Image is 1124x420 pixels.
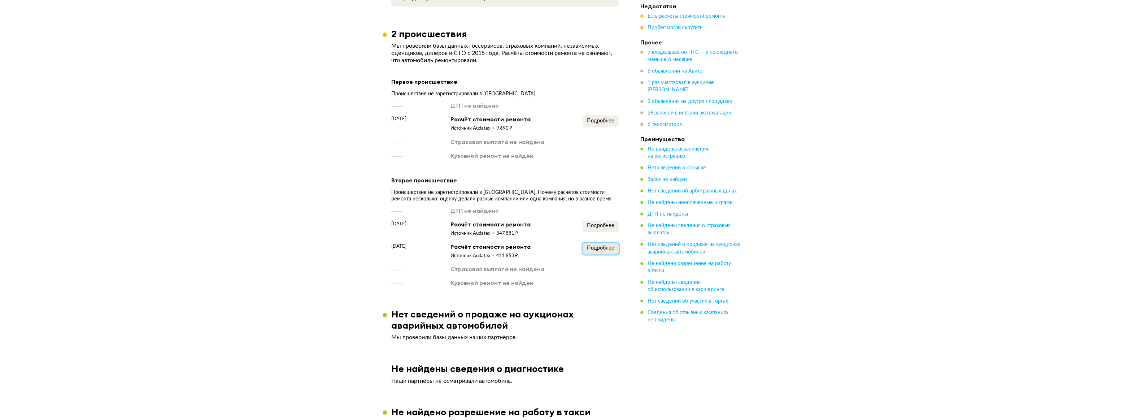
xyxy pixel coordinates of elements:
[583,243,619,254] button: Подробнее
[391,334,619,341] p: Мы проверили базы данных наших партнёров.
[587,246,614,251] span: Подробнее
[648,212,688,217] span: ДТП не найдены
[450,253,496,259] div: Источник Audatex
[391,243,406,250] span: [DATE]
[450,230,496,237] div: Источник Audatex
[391,176,619,185] div: Второе происшествие
[391,77,619,86] div: Первое происшествие
[391,28,467,39] h3: 2 происшествия
[391,42,619,64] p: Мы проверили базы данных госсервисов, страховых компаний, независимых оценщиков, дилеров и СТО с ...
[450,243,531,251] div: Расчёт стоимости ремонта
[391,377,619,384] p: Наши партнёры не осматривали автомобиль.
[450,138,544,146] div: Страховая выплата не найдена
[496,253,518,259] div: 411 853 ₽
[583,115,619,127] button: Подробнее
[640,3,741,10] h4: Недостатки
[587,223,614,228] span: Подробнее
[391,406,591,417] h3: Не найдено разрешение на работу в такси
[648,147,708,159] span: Не найдены ограничения на регистрацию
[450,115,531,123] div: Расчёт стоимости ремонта
[648,261,731,273] span: Не найдено разрешение на работу в такси
[450,220,531,228] div: Расчёт стоимости ремонта
[648,122,682,127] span: 6 техосмотров
[648,242,740,255] span: Нет сведений о продаже на аукционах аварийных автомобилей
[648,69,702,74] span: 6 объявлений на Авито
[648,299,728,304] span: Нет сведений об участии в торгах
[391,220,406,228] span: [DATE]
[648,26,702,31] span: Пробег могли скрутить
[648,99,732,104] span: 3 объявления на других площадках
[648,280,724,292] span: Не найдены сведения об использовании в каршеринге
[587,118,614,124] span: Подробнее
[450,265,544,273] div: Страховая выплата не найдена
[391,189,619,202] div: Происшествие не зарегистрировали в [GEOGRAPHIC_DATA]. Почему расчётов стоимости ремонта несколько...
[640,39,741,46] h4: Прочее
[648,14,726,19] span: Есть расчёты стоимости ремонта
[648,50,738,62] span: 7 владельцев по ПТС — у последнего меньше 6 месяцев
[450,101,499,109] div: ДТП не найдено
[648,177,687,182] span: Залог не найден
[450,207,499,215] div: ДТП не найдено
[496,125,512,132] div: 9 690 ₽
[391,363,564,374] h3: Не найдены сведения о диагностике
[450,279,533,287] div: Кузовной ремонт не найден
[640,136,741,143] h4: Преимущества
[391,91,619,97] div: Происшествие не зарегистрировали в [GEOGRAPHIC_DATA].
[648,200,733,205] span: Не найдены неоплаченные штрафы
[496,230,518,237] div: 347 881 ₽
[391,115,406,122] span: [DATE]
[648,224,731,236] span: Не найдены сведения о страховых выплатах
[648,189,737,194] span: Нет сведений об арбитражных делах
[648,81,714,93] span: 1 раз участвовал в аукционе [PERSON_NAME]
[648,111,731,116] span: 28 записей в истории эксплуатации
[648,166,706,171] span: Нет сведений о розыске
[450,125,496,132] div: Источник Audatex
[648,310,728,322] span: Сведения об отзывных кампаниях не найдены
[450,152,533,160] div: Кузовной ремонт не найден
[583,220,619,232] button: Подробнее
[391,308,627,331] h3: Нет сведений о продаже на аукционах аварийных автомобилей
